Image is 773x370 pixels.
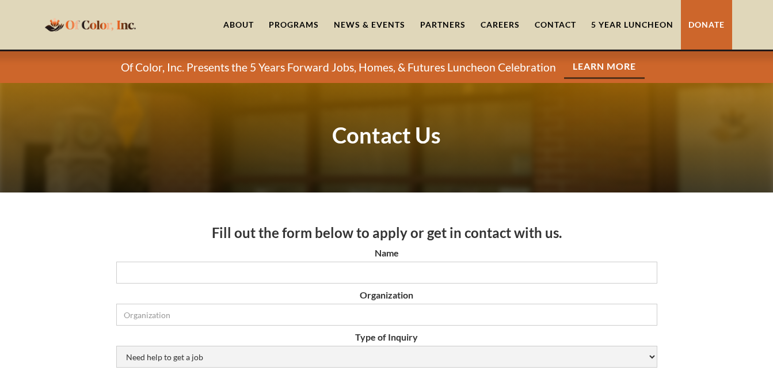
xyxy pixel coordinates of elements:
div: Programs [269,19,319,31]
input: Organization [116,304,657,326]
a: Learn More [564,55,645,79]
p: Of Color, Inc. Presents the 5 Years Forward Jobs, Homes, & Futures Luncheon Celebration [121,61,556,74]
label: Type of Inquiry [116,331,657,343]
h3: Fill out the form below to apply or get in contact with us. [116,224,657,241]
label: Name [116,247,657,259]
strong: Contact Us [332,122,441,148]
label: Organization [116,289,657,301]
a: home [41,11,139,38]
